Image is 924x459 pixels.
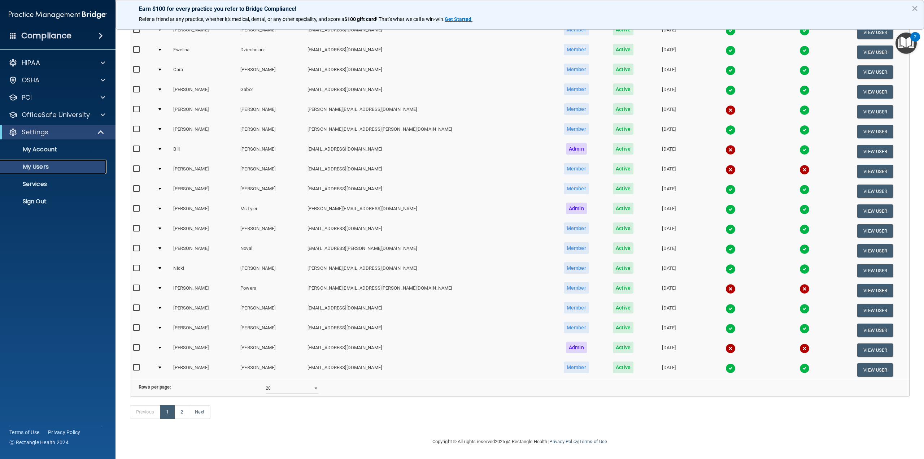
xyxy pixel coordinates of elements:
[237,142,305,161] td: [PERSON_NAME]
[170,142,237,161] td: Bill
[857,264,893,277] button: View User
[139,384,171,390] b: Rows per page:
[564,262,589,274] span: Member
[564,83,589,95] span: Member
[857,26,893,39] button: View User
[725,46,736,56] img: tick.e7d51cea.svg
[725,165,736,175] img: cross.ca9f0e7f.svg
[237,261,305,281] td: [PERSON_NAME]
[22,76,40,85] p: OSHA
[857,105,893,118] button: View User
[160,405,175,419] a: 1
[579,439,607,444] a: Terms of Use
[564,282,589,294] span: Member
[5,163,103,170] p: My Users
[799,26,810,36] img: tick.e7d51cea.svg
[305,300,551,320] td: [EMAIL_ADDRESS][DOMAIN_NAME]
[725,304,736,314] img: tick.e7d51cea.svg
[725,26,736,36] img: tick.e7d51cea.svg
[725,244,736,254] img: tick.e7d51cea.svg
[857,343,893,357] button: View User
[305,122,551,142] td: [PERSON_NAME][EMAIL_ADDRESS][PERSON_NAME][DOMAIN_NAME]
[237,221,305,241] td: [PERSON_NAME]
[170,181,237,201] td: [PERSON_NAME]
[725,284,736,294] img: cross.ca9f0e7f.svg
[170,201,237,221] td: [PERSON_NAME]
[237,122,305,142] td: [PERSON_NAME]
[613,44,633,55] span: Active
[911,3,918,14] button: Close
[566,342,587,353] span: Admin
[799,105,810,115] img: tick.e7d51cea.svg
[645,320,693,340] td: [DATE]
[305,320,551,340] td: [EMAIL_ADDRESS][DOMAIN_NAME]
[549,439,578,444] a: Privacy Policy
[799,145,810,155] img: tick.e7d51cea.svg
[237,82,305,102] td: Gabor
[170,102,237,122] td: [PERSON_NAME]
[645,221,693,241] td: [DATE]
[613,24,633,35] span: Active
[645,62,693,82] td: [DATE]
[799,125,810,135] img: tick.e7d51cea.svg
[237,161,305,181] td: [PERSON_NAME]
[237,181,305,201] td: [PERSON_NAME]
[9,76,105,85] a: OSHA
[344,16,376,22] strong: $100 gift card
[237,300,305,320] td: [PERSON_NAME]
[564,103,589,115] span: Member
[799,85,810,95] img: tick.e7d51cea.svg
[564,64,589,75] span: Member
[799,284,810,294] img: cross.ca9f0e7f.svg
[564,242,589,254] span: Member
[170,161,237,181] td: [PERSON_NAME]
[305,241,551,261] td: [EMAIL_ADDRESS][PERSON_NAME][DOMAIN_NAME]
[445,16,471,22] strong: Get Started
[645,261,693,281] td: [DATE]
[857,363,893,377] button: View User
[305,281,551,300] td: [PERSON_NAME][EMAIL_ADDRESS][PERSON_NAME][DOMAIN_NAME]
[725,343,736,354] img: cross.ca9f0e7f.svg
[170,221,237,241] td: [PERSON_NAME]
[914,37,916,46] div: 2
[445,16,472,22] a: Get Started
[613,103,633,115] span: Active
[645,122,693,142] td: [DATE]
[645,22,693,42] td: [DATE]
[170,261,237,281] td: Nicki
[305,161,551,181] td: [EMAIL_ADDRESS][DOMAIN_NAME]
[613,83,633,95] span: Active
[305,340,551,360] td: [EMAIL_ADDRESS][DOMAIN_NAME]
[799,343,810,354] img: cross.ca9f0e7f.svg
[22,111,90,119] p: OfficeSafe University
[613,143,633,155] span: Active
[857,85,893,99] button: View User
[170,340,237,360] td: [PERSON_NAME]
[305,360,551,380] td: [EMAIL_ADDRESS][DOMAIN_NAME]
[174,405,189,419] a: 2
[857,185,893,198] button: View User
[564,361,589,373] span: Member
[613,282,633,294] span: Active
[9,93,105,102] a: PCI
[9,8,107,22] img: PMB logo
[564,222,589,234] span: Member
[237,62,305,82] td: [PERSON_NAME]
[237,340,305,360] td: [PERSON_NAME]
[170,360,237,380] td: [PERSON_NAME]
[189,405,210,419] a: Next
[22,59,40,67] p: HIPAA
[237,241,305,261] td: Noval
[857,65,893,79] button: View User
[564,123,589,135] span: Member
[170,281,237,300] td: [PERSON_NAME]
[9,59,105,67] a: HIPAA
[725,185,736,195] img: tick.e7d51cea.svg
[564,163,589,174] span: Member
[725,264,736,274] img: tick.e7d51cea.svg
[645,102,693,122] td: [DATE]
[857,304,893,317] button: View User
[564,322,589,333] span: Member
[170,122,237,142] td: [PERSON_NAME]
[645,201,693,221] td: [DATE]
